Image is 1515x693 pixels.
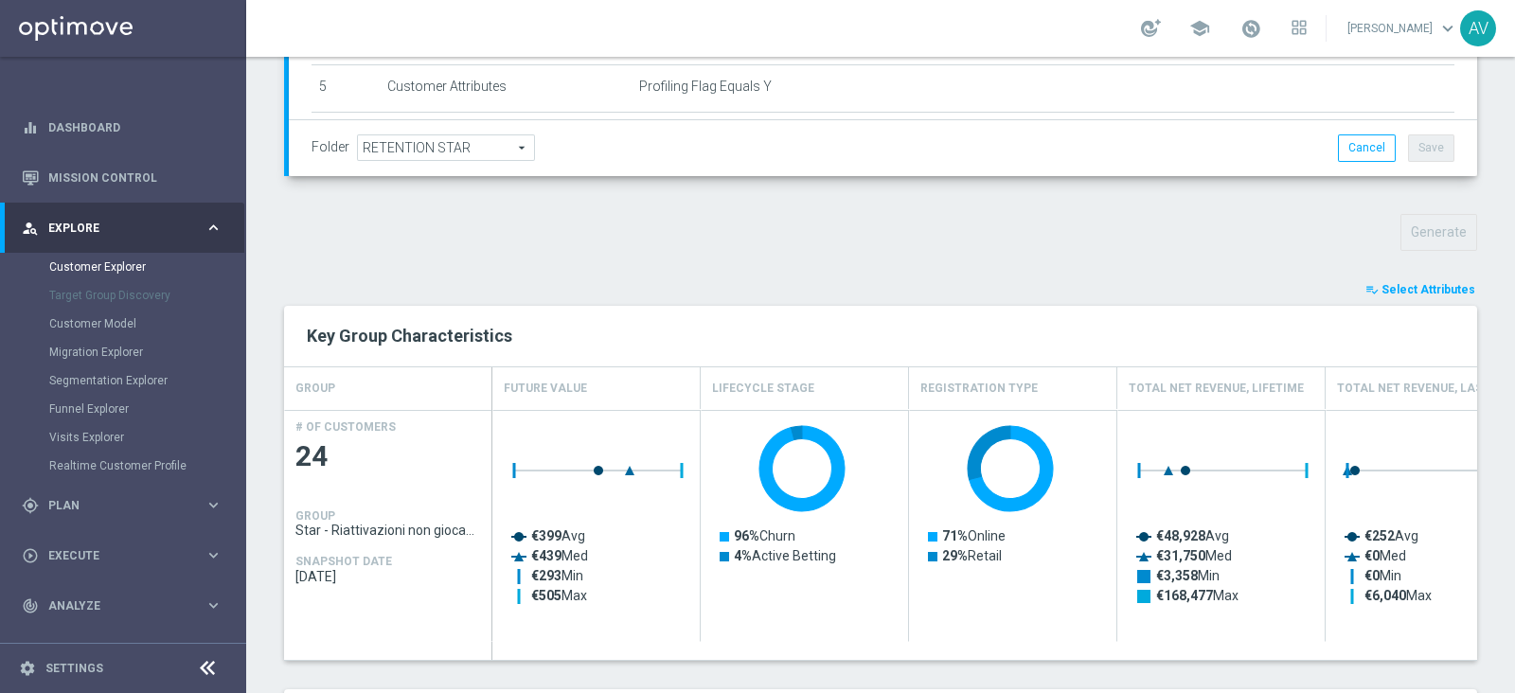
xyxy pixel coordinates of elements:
[312,112,380,159] td: 6
[531,568,583,583] text: Min
[295,372,335,405] h4: GROUP
[49,452,244,480] div: Realtime Customer Profile
[1363,279,1477,300] button: playlist_add_check Select Attributes
[49,316,197,331] a: Customer Model
[734,528,759,543] tspan: 96%
[49,423,244,452] div: Visits Explorer
[205,496,223,514] i: keyboard_arrow_right
[49,338,244,366] div: Migration Explorer
[1364,528,1395,543] tspan: €252
[1156,548,1205,563] tspan: €31,750
[734,548,836,563] text: Active Betting
[1408,134,1454,161] button: Save
[1364,568,1401,583] text: Min
[1338,134,1396,161] button: Cancel
[19,660,36,677] i: settings
[22,547,39,564] i: play_circle_outline
[1364,588,1432,603] text: Max
[295,555,392,568] h4: SNAPSHOT DATE
[49,259,197,275] a: Customer Explorer
[295,569,481,584] span: 2025-09-07
[1400,214,1477,251] button: Generate
[1156,568,1220,583] text: Min
[1437,18,1458,39] span: keyboard_arrow_down
[920,372,1038,405] h4: Registration Type
[22,220,39,237] i: person_search
[22,119,39,136] i: equalizer
[380,64,632,112] td: Customer Attributes
[295,420,396,434] h4: # OF CUSTOMERS
[21,498,223,513] div: gps_fixed Plan keyboard_arrow_right
[21,598,223,613] button: track_changes Analyze keyboard_arrow_right
[1346,14,1460,43] a: [PERSON_NAME]keyboard_arrow_down
[48,500,205,511] span: Plan
[22,220,205,237] div: Explore
[1364,588,1406,603] tspan: €6,040
[1364,528,1418,543] text: Avg
[49,395,244,423] div: Funnel Explorer
[1364,568,1380,583] tspan: €0
[734,528,795,543] text: Churn
[380,112,632,159] td: Customer Attributes
[504,372,587,405] h4: Future Value
[639,79,772,95] span: Profiling Flag Equals Y
[21,548,223,563] button: play_circle_outline Execute keyboard_arrow_right
[49,430,197,445] a: Visits Explorer
[22,152,223,203] div: Mission Control
[48,600,205,612] span: Analyze
[205,596,223,614] i: keyboard_arrow_right
[531,548,588,563] text: Med
[22,497,205,514] div: Plan
[734,548,752,563] tspan: 4%
[712,372,814,405] h4: Lifecycle Stage
[942,528,968,543] tspan: 71%
[1156,548,1232,563] text: Med
[49,310,244,338] div: Customer Model
[49,373,197,388] a: Segmentation Explorer
[284,410,492,642] div: Press SPACE to select this row.
[22,102,223,152] div: Dashboard
[1129,372,1304,405] h4: Total Net Revenue, Lifetime
[1365,283,1379,296] i: playlist_add_check
[942,548,968,563] tspan: 29%
[531,528,585,543] text: Avg
[295,523,481,538] span: Star - Riattivazioni non giocanti mese
[1156,528,1229,543] text: Avg
[295,438,481,475] span: 24
[1156,568,1198,583] tspan: €3,358
[49,401,197,417] a: Funnel Explorer
[22,597,205,614] div: Analyze
[1460,10,1496,46] div: AV
[1156,588,1239,603] text: Max
[22,597,39,614] i: track_changes
[1156,528,1205,543] tspan: €48,928
[1364,548,1380,563] tspan: €0
[21,221,223,236] button: person_search Explore keyboard_arrow_right
[531,568,561,583] tspan: €293
[1381,283,1475,296] span: Select Attributes
[1364,548,1406,563] text: Med
[49,366,244,395] div: Segmentation Explorer
[531,588,561,603] tspan: €505
[942,528,1006,543] text: Online
[48,102,223,152] a: Dashboard
[48,222,205,234] span: Explore
[22,547,205,564] div: Execute
[21,170,223,186] button: Mission Control
[49,281,244,310] div: Target Group Discovery
[312,139,349,155] label: Folder
[205,546,223,564] i: keyboard_arrow_right
[45,663,103,674] a: Settings
[531,528,561,543] tspan: €399
[49,253,244,281] div: Customer Explorer
[312,64,380,112] td: 5
[48,152,223,203] a: Mission Control
[295,509,335,523] h4: GROUP
[48,550,205,561] span: Execute
[21,120,223,135] button: equalizer Dashboard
